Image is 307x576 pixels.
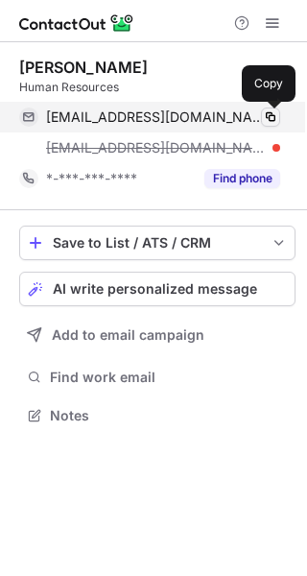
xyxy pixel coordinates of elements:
[52,327,204,343] span: Add to email campaign
[19,364,295,391] button: Find work email
[46,139,266,156] span: [EMAIL_ADDRESS][DOMAIN_NAME]
[19,402,295,429] button: Notes
[53,281,257,297] span: AI write personalized message
[19,272,295,306] button: AI write personalized message
[19,12,134,35] img: ContactOut v5.3.10
[50,407,288,424] span: Notes
[19,318,295,352] button: Add to email campaign
[19,226,295,260] button: save-profile-one-click
[19,58,148,77] div: [PERSON_NAME]
[53,235,262,251] div: Save to List / ATS / CRM
[19,79,295,96] div: Human Resources
[46,108,266,126] span: [EMAIL_ADDRESS][DOMAIN_NAME]
[204,169,280,188] button: Reveal Button
[50,369,288,386] span: Find work email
